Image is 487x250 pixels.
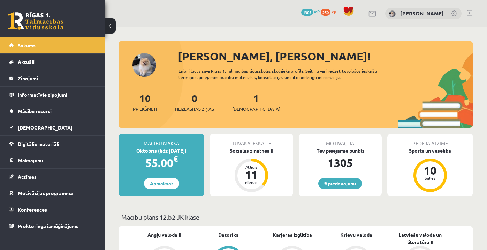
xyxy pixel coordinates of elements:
span: Proktoringa izmēģinājums [18,223,78,229]
span: Priekšmeti [133,105,157,112]
a: 1[DEMOGRAPHIC_DATA] [232,92,280,112]
div: Oktobris (līdz [DATE]) [119,147,204,154]
span: [DEMOGRAPHIC_DATA] [232,105,280,112]
a: Sociālās zinātnes II Atlicis 11 dienas [210,147,293,193]
a: Maksājumi [9,152,96,168]
a: Motivācijas programma [9,185,96,201]
div: Tuvākā ieskaite [210,134,293,147]
span: xp [332,9,336,14]
span: Atzīmes [18,174,37,180]
span: Aktuāli [18,59,35,65]
a: [DEMOGRAPHIC_DATA] [9,119,96,135]
a: Datorika [218,231,239,238]
a: Sākums [9,37,96,53]
a: Atzīmes [9,169,96,185]
div: Tev pieejamie punkti [299,147,382,154]
div: Mācību maksa [119,134,204,147]
span: 1305 [301,9,313,16]
div: [PERSON_NAME], [PERSON_NAME]! [178,48,473,65]
p: Mācību plāns 12.b2 JK klase [121,212,470,222]
div: 1305 [299,154,382,171]
div: Pēdējā atzīme [387,134,473,147]
a: 250 xp [321,9,340,14]
a: 10Priekšmeti [133,92,157,112]
legend: Ziņojumi [18,70,96,86]
span: Mācību resursi [18,108,52,114]
div: 10 [420,165,441,176]
div: Atlicis [241,165,262,169]
span: [DEMOGRAPHIC_DATA] [18,124,73,131]
div: Sociālās zinātnes II [210,147,293,154]
span: Konferences [18,206,47,213]
a: Mācību resursi [9,103,96,119]
a: Sports un veselība 10 balles [387,147,473,193]
div: Sports un veselība [387,147,473,154]
legend: Informatīvie ziņojumi [18,87,96,103]
a: Karjeras izglītība [273,231,312,238]
a: Apmaksāt [144,178,179,189]
div: Laipni lūgts savā Rīgas 1. Tālmācības vidusskolas skolnieka profilā. Šeit Tu vari redzēt tuvojošo... [178,68,391,80]
a: Angļu valoda II [147,231,181,238]
a: [PERSON_NAME] [400,10,444,17]
div: 55.00 [119,154,204,171]
img: Emīlija Kajaka [389,10,396,17]
span: Sākums [18,42,36,49]
a: Krievu valoda [340,231,372,238]
span: Neizlasītās ziņas [175,105,214,112]
a: Ziņojumi [9,70,96,86]
span: Digitālie materiāli [18,141,59,147]
div: 11 [241,169,262,180]
a: Latviešu valoda un literatūra II [388,231,452,246]
a: Digitālie materiāli [9,136,96,152]
div: Motivācija [299,134,382,147]
a: Informatīvie ziņojumi [9,87,96,103]
span: € [173,154,178,164]
a: Aktuāli [9,54,96,70]
div: dienas [241,180,262,184]
a: 1305 mP [301,9,320,14]
span: 250 [321,9,330,16]
a: Proktoringa izmēģinājums [9,218,96,234]
legend: Maksājumi [18,152,96,168]
a: Konferences [9,201,96,218]
div: balles [420,176,441,180]
a: 0Neizlasītās ziņas [175,92,214,112]
span: Motivācijas programma [18,190,73,196]
a: Rīgas 1. Tālmācības vidusskola [8,12,63,30]
span: mP [314,9,320,14]
a: 9 piedāvājumi [318,178,362,189]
